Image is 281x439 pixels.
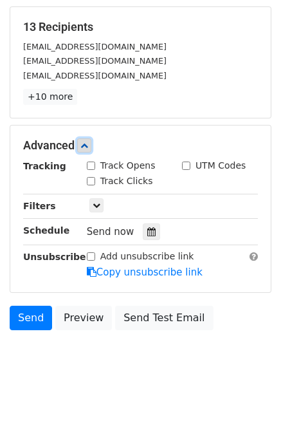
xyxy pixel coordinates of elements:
a: +10 more [23,89,77,105]
a: Send [10,306,52,330]
span: Send now [87,226,134,238]
small: [EMAIL_ADDRESS][DOMAIN_NAME] [23,71,167,80]
strong: Unsubscribe [23,252,86,262]
small: [EMAIL_ADDRESS][DOMAIN_NAME] [23,42,167,51]
label: UTM Codes [195,159,246,173]
a: Copy unsubscribe link [87,266,203,278]
label: Track Clicks [100,174,153,188]
label: Track Opens [100,159,156,173]
strong: Tracking [23,161,66,171]
small: [EMAIL_ADDRESS][DOMAIN_NAME] [23,56,167,66]
h5: 13 Recipients [23,20,258,34]
h5: Advanced [23,138,258,153]
label: Add unsubscribe link [100,250,194,263]
a: Preview [55,306,112,330]
iframe: Chat Widget [217,377,281,439]
strong: Filters [23,201,56,211]
a: Send Test Email [115,306,213,330]
strong: Schedule [23,225,69,236]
